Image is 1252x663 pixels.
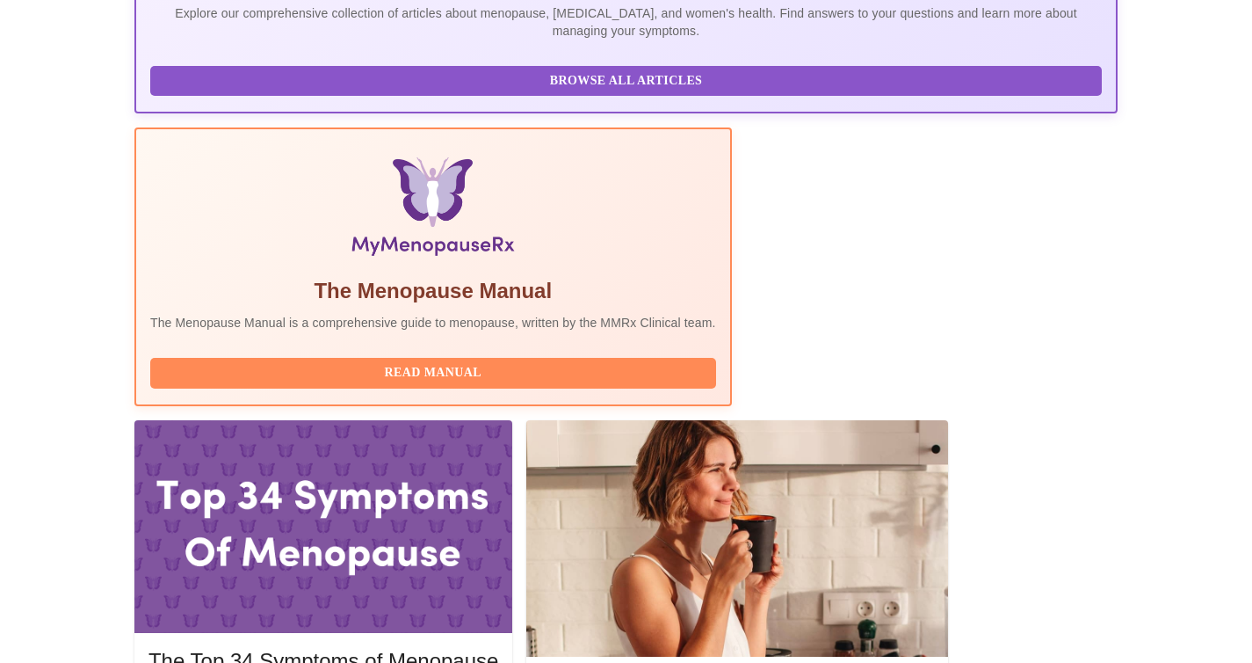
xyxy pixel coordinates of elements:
[168,362,698,384] span: Read Manual
[168,70,1084,92] span: Browse All Articles
[150,4,1102,40] p: Explore our comprehensive collection of articles about menopause, [MEDICAL_DATA], and women's hea...
[150,358,716,389] button: Read Manual
[150,66,1102,97] button: Browse All Articles
[150,72,1106,87] a: Browse All Articles
[150,277,716,305] h5: The Menopause Manual
[150,314,716,331] p: The Menopause Manual is a comprehensive guide to menopause, written by the MMRx Clinical team.
[150,364,720,379] a: Read Manual
[240,157,626,263] img: Menopause Manual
